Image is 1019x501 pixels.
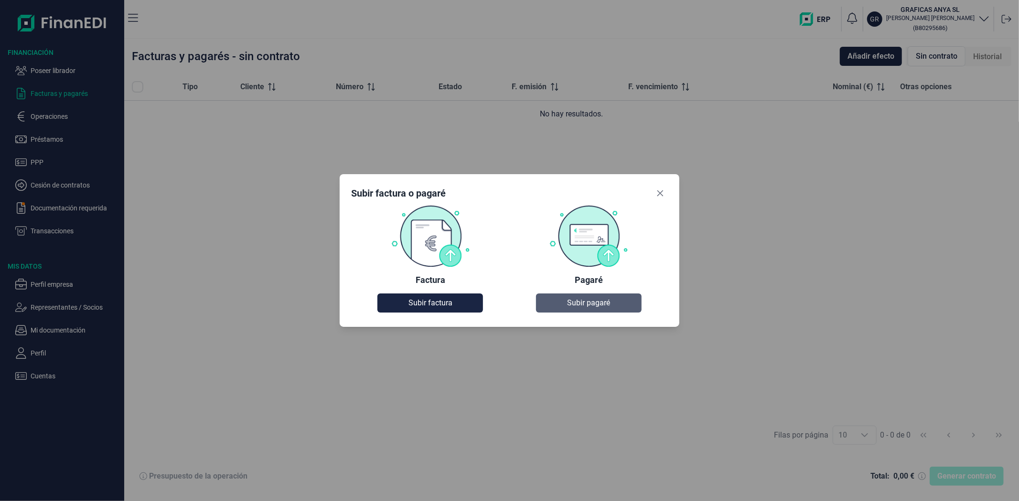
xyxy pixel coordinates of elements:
div: Pagaré [575,274,603,286]
button: Subir pagaré [536,293,642,313]
img: Pagaré [549,205,628,267]
button: Close [653,186,668,201]
span: Subir factura [408,297,452,309]
button: Subir factura [377,293,483,313]
div: Factura [416,274,445,286]
img: Factura [391,205,470,267]
div: Subir factura o pagaré [351,187,446,200]
span: Subir pagaré [567,297,610,309]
